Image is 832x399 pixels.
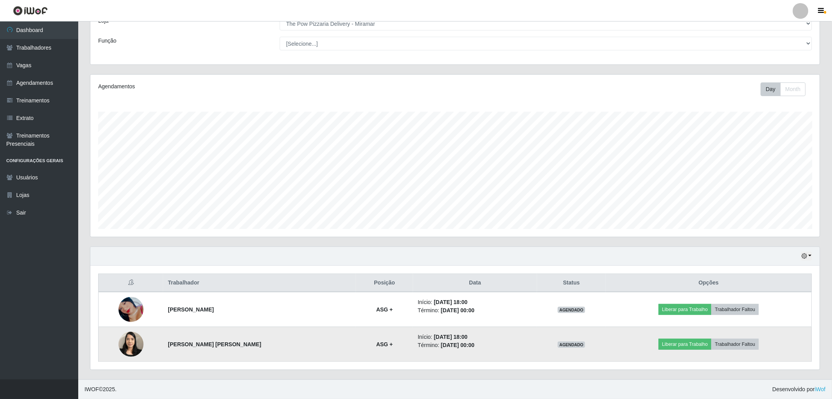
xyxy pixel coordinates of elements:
div: First group [761,82,806,96]
button: Month [780,82,806,96]
strong: [PERSON_NAME] [168,306,214,313]
time: [DATE] 00:00 [441,307,474,313]
time: [DATE] 18:00 [434,334,467,340]
li: Início: [418,333,532,341]
th: Data [413,274,537,292]
img: 1695935339608.jpeg [119,289,144,330]
strong: ASG + [376,306,393,313]
li: Término: [418,306,532,315]
th: Posição [356,274,413,292]
strong: ASG + [376,341,393,347]
button: Trabalhador Faltou [712,339,759,350]
li: Término: [418,341,532,349]
span: Desenvolvido por [773,385,826,394]
time: [DATE] 18:00 [434,299,467,305]
th: Status [537,274,606,292]
th: Opções [606,274,812,292]
div: Toolbar with button groups [761,82,812,96]
a: iWof [815,386,826,392]
span: AGENDADO [558,307,585,313]
img: CoreUI Logo [13,6,48,16]
li: Início: [418,298,532,306]
button: Day [761,82,781,96]
button: Liberar para Trabalho [659,339,712,350]
span: AGENDADO [558,342,585,348]
button: Trabalhador Faltou [712,304,759,315]
label: Função [98,37,117,45]
span: © 2025 . [84,385,117,394]
th: Trabalhador [163,274,356,292]
time: [DATE] 00:00 [441,342,474,348]
img: 1753969834649.jpeg [119,327,144,361]
button: Liberar para Trabalho [659,304,712,315]
strong: [PERSON_NAME] [PERSON_NAME] [168,341,261,347]
span: IWOF [84,386,99,392]
div: Agendamentos [98,82,389,91]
